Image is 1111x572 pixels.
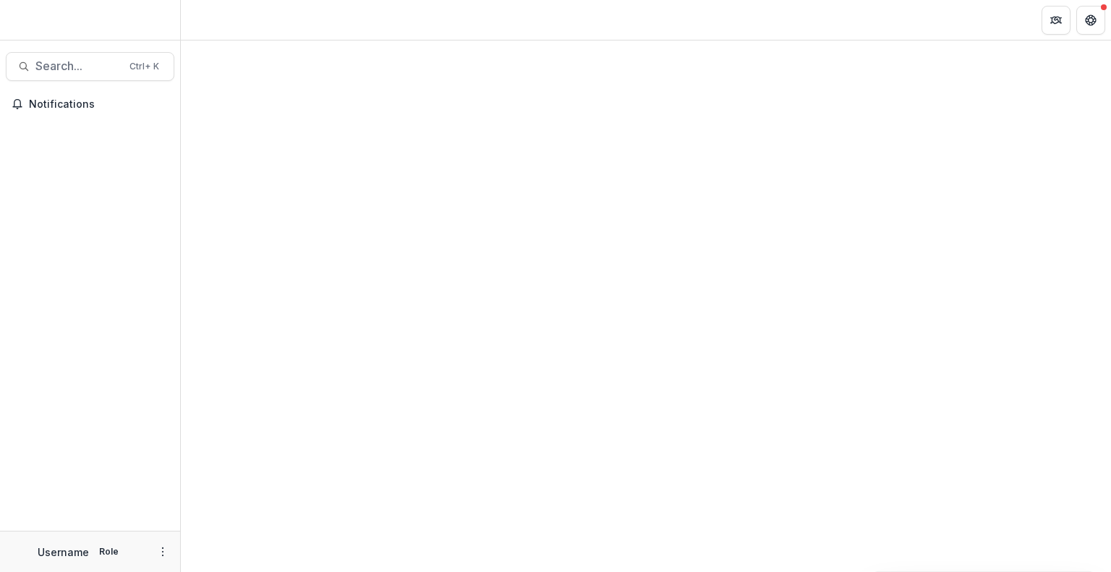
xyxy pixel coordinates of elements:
p: Username [38,545,89,560]
button: Get Help [1076,6,1105,35]
span: Notifications [29,98,169,111]
button: Search... [6,52,174,81]
button: Notifications [6,93,174,116]
button: More [154,543,171,560]
nav: breadcrumb [187,9,248,30]
span: Search... [35,59,121,73]
p: Role [95,545,123,558]
div: Ctrl + K [127,59,162,74]
button: Partners [1042,6,1070,35]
